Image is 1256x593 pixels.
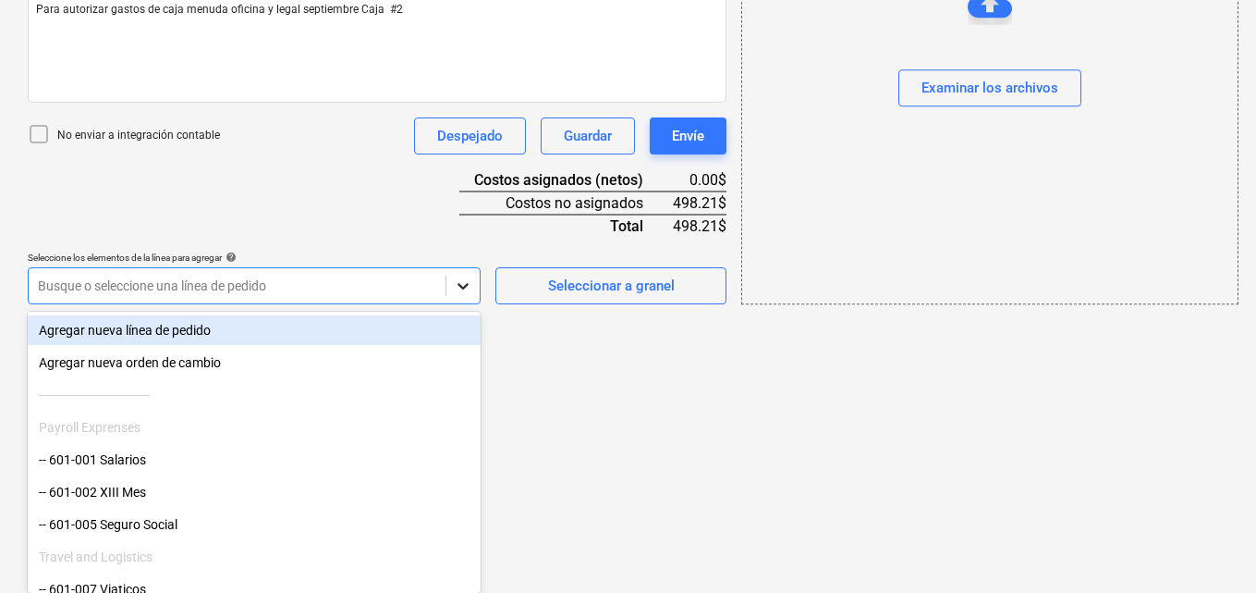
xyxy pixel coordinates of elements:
button: Despejado [414,117,526,154]
div: 0.00$ [673,169,726,191]
div: 498.21$ [673,215,726,237]
div: Payroll Exprenses [28,413,481,442]
div: -- 601-005 Seguro Social [28,510,481,539]
div: Guardar [564,124,612,148]
div: Agregar nueva línea de pedido [28,315,481,345]
div: Seleccione los elementos de la línea para agregar [28,252,481,264]
span: Para autorizar gastos de caja menuda oficina y legal septiembre Caja #2 [36,3,403,16]
div: Travel and Logistics [28,542,481,572]
p: No enviar a integración contable [57,128,220,143]
div: Costos no asignados [459,191,673,215]
span: help [222,252,237,263]
div: 498.21$ [673,191,726,215]
div: Seleccionar a granel [548,274,675,298]
div: Despejado [437,124,503,148]
iframe: Chat Widget [1164,504,1256,593]
div: Envíe [672,124,704,148]
button: Envíe [650,117,726,154]
div: -- 601-002 XIII Mes [28,477,481,507]
button: Seleccionar a granel [495,267,726,304]
div: Widget de chat [1164,504,1256,593]
div: ------------------------------ [28,380,481,410]
div: Agregar nueva orden de cambio [28,348,481,377]
div: -- 601-001 Salarios [28,445,481,475]
div: Total [459,215,673,237]
button: Examinar los archivos [898,70,1081,107]
div: Costos asignados (netos) [459,169,673,191]
div: Examinar los archivos [921,77,1058,101]
button: Guardar [541,117,635,154]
